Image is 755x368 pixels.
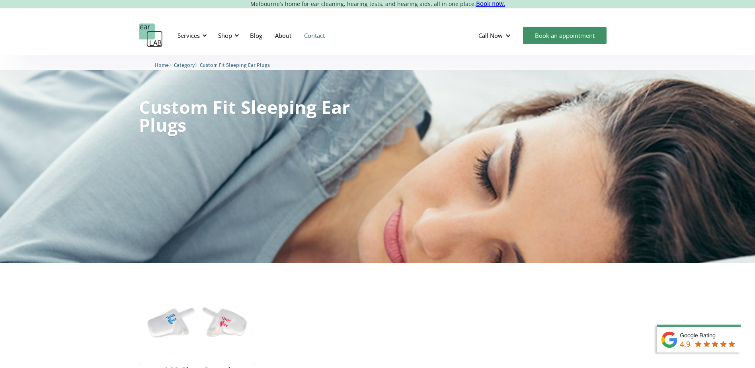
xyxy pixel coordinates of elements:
[155,61,169,69] a: Home
[478,31,503,39] div: Call Now
[244,24,269,47] a: Blog
[218,31,232,39] div: Shop
[298,24,331,47] a: Contact
[139,283,256,364] img: ACS SleepSound
[139,23,163,47] a: home
[523,27,607,44] a: Book an appointment
[472,23,519,47] div: Call Now
[174,62,195,68] span: Category
[200,61,270,69] a: Custom Fit Sleeping Ear Plugs
[173,23,209,47] div: Services
[213,23,242,47] div: Shop
[155,61,174,69] li: 〉
[155,62,169,68] span: Home
[200,62,270,68] span: Custom Fit Sleeping Ear Plugs
[139,98,351,134] h1: Custom Fit Sleeping Ear Plugs
[174,61,200,69] li: 〉
[269,24,298,47] a: About
[174,61,195,69] a: Category
[178,31,200,39] div: Services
